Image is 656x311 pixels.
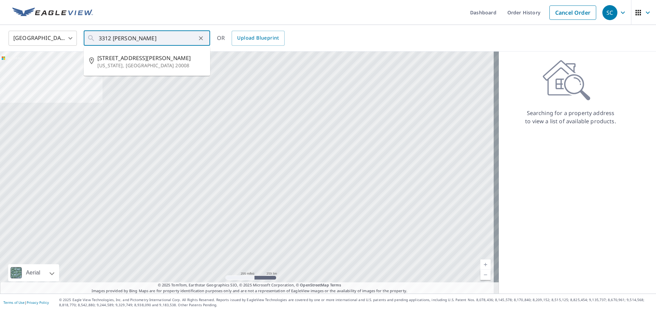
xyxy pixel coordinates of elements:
[27,300,49,305] a: Privacy Policy
[480,259,491,270] a: Current Level 5, Zoom In
[3,300,49,305] p: |
[602,5,617,20] div: SC
[59,297,653,308] p: © 2025 Eagle View Technologies, Inc. and Pictometry International Corp. All Rights Reserved. Repo...
[217,31,285,46] div: OR
[480,270,491,280] a: Current Level 5, Zoom Out
[97,62,205,69] p: [US_STATE], [GEOGRAPHIC_DATA] 20008
[158,282,341,288] span: © 2025 TomTom, Earthstar Geographics SIO, © 2025 Microsoft Corporation, ©
[549,5,596,20] a: Cancel Order
[237,34,279,42] span: Upload Blueprint
[97,54,205,62] span: [STREET_ADDRESS][PERSON_NAME]
[12,8,93,18] img: EV Logo
[300,282,329,287] a: OpenStreetMap
[330,282,341,287] a: Terms
[9,29,77,48] div: [GEOGRAPHIC_DATA]
[196,33,206,43] button: Clear
[24,264,42,281] div: Aerial
[3,300,25,305] a: Terms of Use
[525,109,616,125] p: Searching for a property address to view a list of available products.
[232,31,284,46] a: Upload Blueprint
[8,264,59,281] div: Aerial
[99,29,196,48] input: Search by address or latitude-longitude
